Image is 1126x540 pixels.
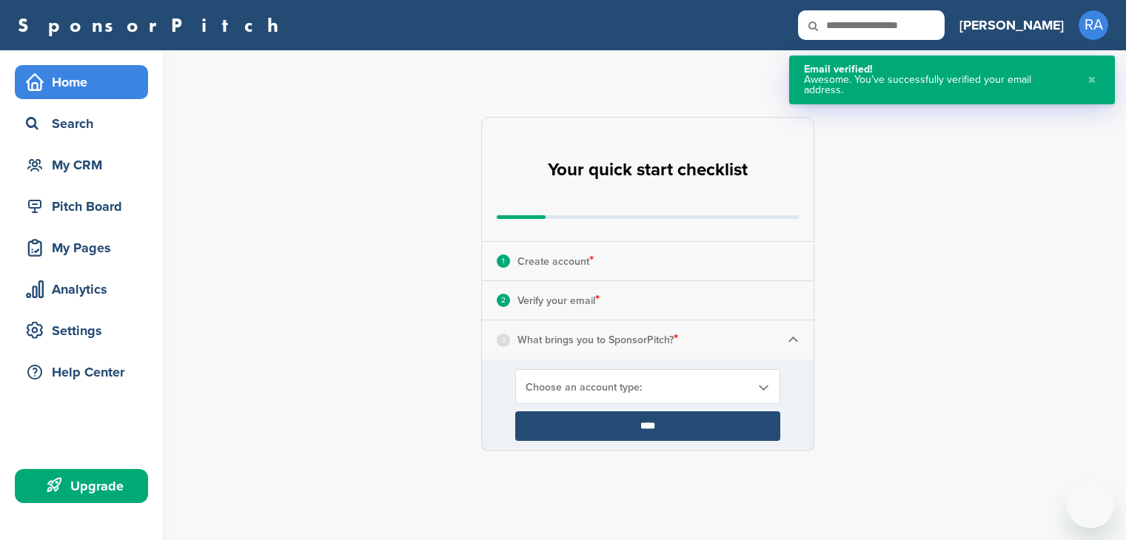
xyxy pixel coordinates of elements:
[22,317,148,344] div: Settings
[15,148,148,182] a: My CRM
[22,359,148,385] div: Help Center
[1084,64,1100,95] button: Close
[804,64,1073,75] div: Email verified!
[15,314,148,348] a: Settings
[548,154,748,186] h2: Your quick start checklist
[15,189,148,223] a: Pitch Board
[22,110,148,137] div: Search
[15,469,148,503] a: Upgrade
[22,234,148,261] div: My Pages
[22,152,148,178] div: My CRM
[22,69,148,95] div: Home
[15,355,148,389] a: Help Center
[15,107,148,141] a: Search
[804,75,1073,95] div: Awesome. You’ve successfully verified your email address.
[18,16,288,35] a: SponsorPitch
[517,330,678,349] p: What brings you to SponsorPitch?
[517,291,600,310] p: Verify your email
[959,15,1064,36] h3: [PERSON_NAME]
[1067,481,1114,528] iframe: Button to launch messaging window
[517,252,594,271] p: Create account
[1079,10,1108,40] span: RA
[22,276,148,303] div: Analytics
[526,381,751,394] span: Choose an account type:
[15,272,148,306] a: Analytics
[959,9,1064,41] a: [PERSON_NAME]
[22,193,148,220] div: Pitch Board
[497,254,510,268] div: 1
[22,473,148,499] div: Upgrade
[788,334,799,345] img: Checklist arrow 1
[15,65,148,99] a: Home
[15,231,148,265] a: My Pages
[497,294,510,307] div: 2
[497,334,510,347] div: 3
